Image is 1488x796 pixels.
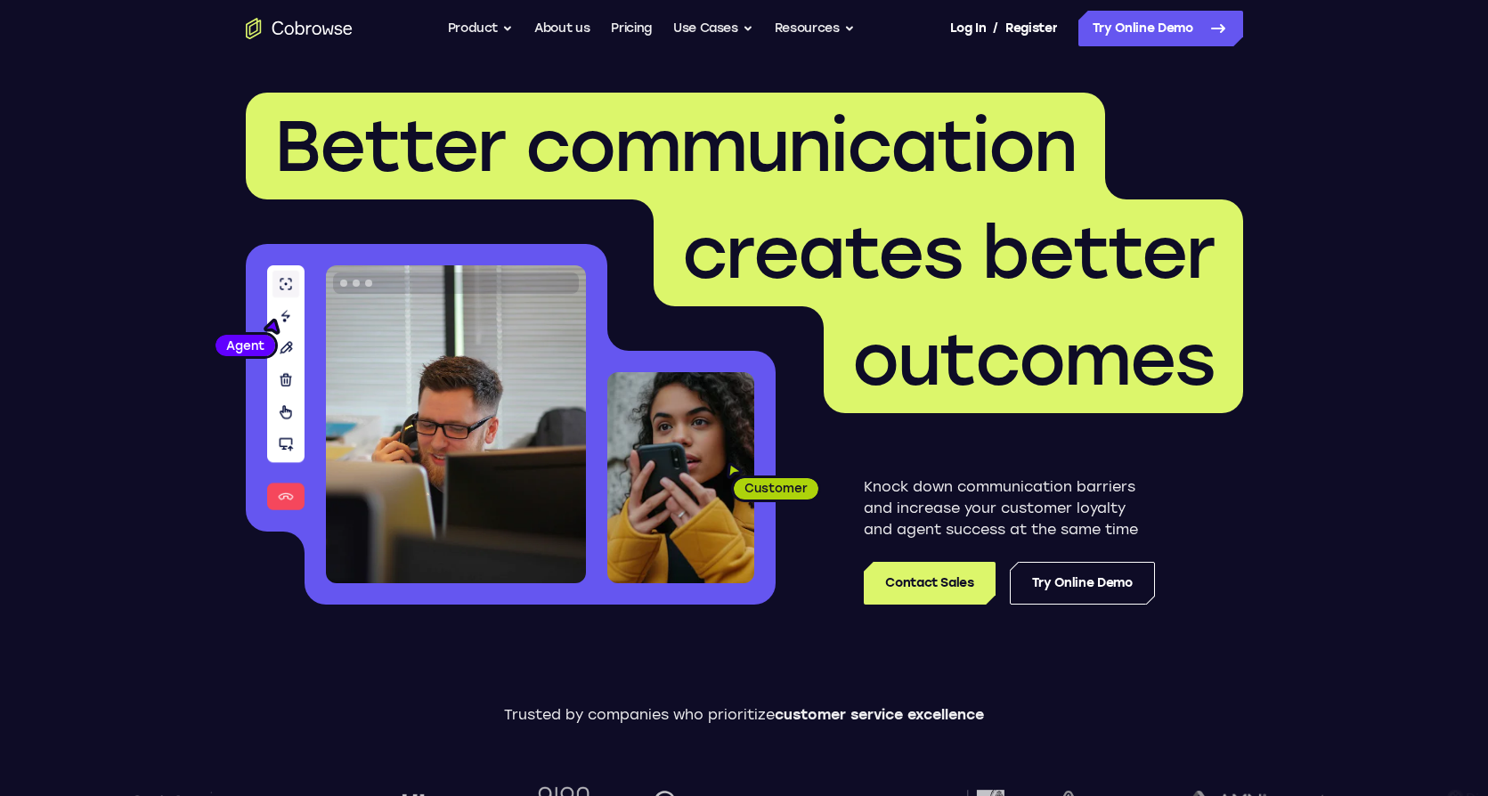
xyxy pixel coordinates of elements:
button: Resources [775,11,855,46]
a: Try Online Demo [1010,562,1155,605]
a: Contact Sales [864,562,995,605]
button: Use Cases [673,11,753,46]
a: Log In [950,11,986,46]
a: Register [1005,11,1057,46]
a: Go to the home page [246,18,353,39]
span: creates better [682,210,1215,296]
img: A customer support agent talking on the phone [326,265,586,583]
img: A customer holding their phone [607,372,754,583]
a: About us [534,11,590,46]
span: customer service excellence [775,706,984,723]
span: outcomes [852,317,1215,402]
a: Pricing [611,11,652,46]
p: Knock down communication barriers and increase your customer loyalty and agent success at the sam... [864,476,1155,540]
button: Product [448,11,514,46]
a: Try Online Demo [1078,11,1243,46]
span: Better communication [274,103,1077,189]
span: / [993,18,998,39]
